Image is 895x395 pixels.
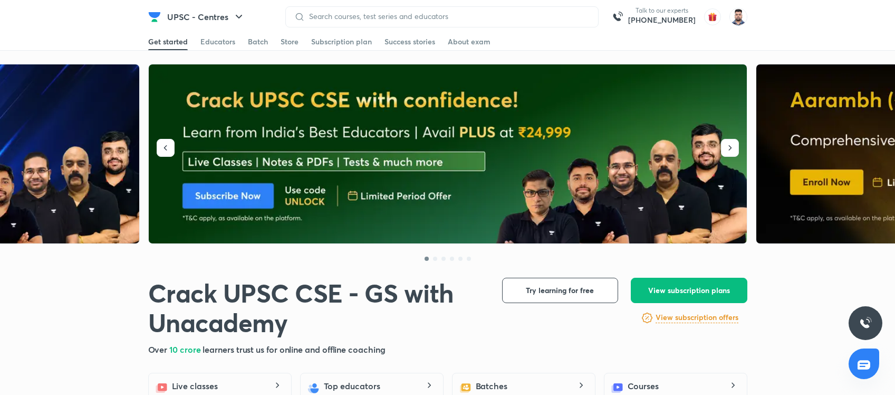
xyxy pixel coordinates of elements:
span: View subscription plans [648,285,730,296]
img: Maharaj Singh [729,8,747,26]
a: Educators [200,33,235,50]
div: Success stories [384,36,435,47]
a: [PHONE_NUMBER] [628,15,696,25]
button: UPSC - Centres [161,6,252,27]
input: Search courses, test series and educators [305,12,590,21]
span: Over [148,344,170,355]
a: Success stories [384,33,435,50]
span: 10 crore [169,344,203,355]
div: Store [281,36,299,47]
button: View subscription plans [631,278,747,303]
a: Batch [248,33,268,50]
h5: Batches [476,380,507,392]
a: Subscription plan [311,33,372,50]
h5: Live classes [172,380,218,392]
div: Subscription plan [311,36,372,47]
h6: View subscription offers [656,312,738,323]
a: Get started [148,33,188,50]
h5: Top educators [324,380,380,392]
button: Try learning for free [502,278,618,303]
span: Try learning for free [526,285,594,296]
h5: Courses [628,380,659,392]
img: avatar [704,8,721,25]
div: About exam [448,36,490,47]
a: Store [281,33,299,50]
div: Batch [248,36,268,47]
a: About exam [448,33,490,50]
img: Company Logo [148,11,161,23]
h1: Crack UPSC CSE - GS with Unacademy [148,278,485,337]
div: Educators [200,36,235,47]
span: learners trust us for online and offline coaching [203,344,385,355]
img: call-us [607,6,628,27]
p: Talk to our experts [628,6,696,15]
img: ttu [859,317,872,330]
a: View subscription offers [656,312,738,324]
div: Get started [148,36,188,47]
